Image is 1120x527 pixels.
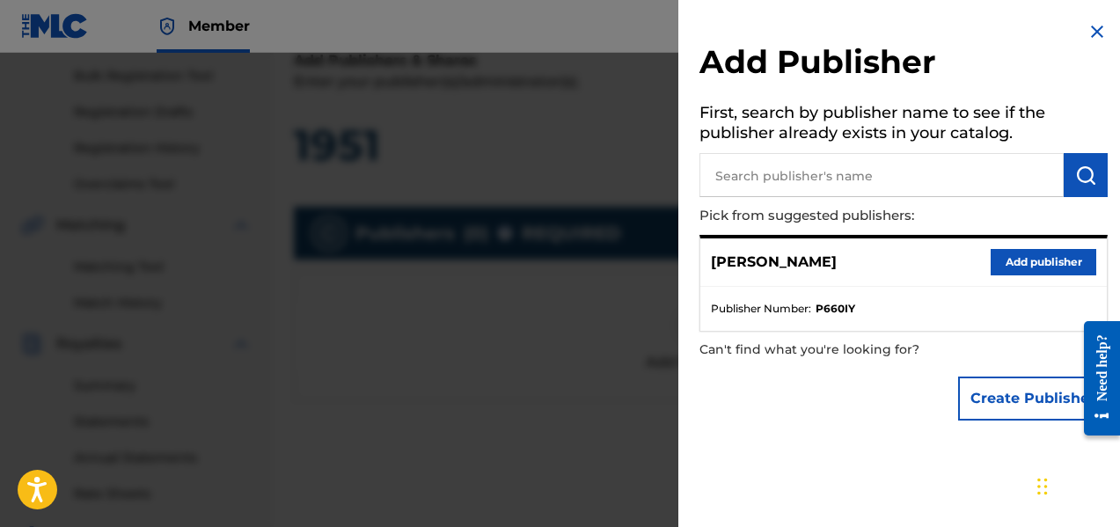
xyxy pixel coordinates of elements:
[699,197,1007,235] p: Pick from suggested publishers:
[699,332,1007,368] p: Can't find what you're looking for?
[991,249,1096,275] button: Add publisher
[699,42,1108,87] h2: Add Publisher
[21,13,89,39] img: MLC Logo
[1032,443,1120,527] iframe: Chat Widget
[711,301,811,317] span: Publisher Number :
[816,301,855,317] strong: P660IY
[188,16,250,36] span: Member
[1075,165,1096,186] img: Search Works
[699,153,1064,197] input: Search publisher's name
[958,377,1108,421] button: Create Publisher
[1037,460,1048,513] div: Drag
[1071,308,1120,450] iframe: Resource Center
[711,252,837,273] p: [PERSON_NAME]
[157,16,178,37] img: Top Rightsholder
[699,98,1108,153] h5: First, search by publisher name to see if the publisher already exists in your catalog.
